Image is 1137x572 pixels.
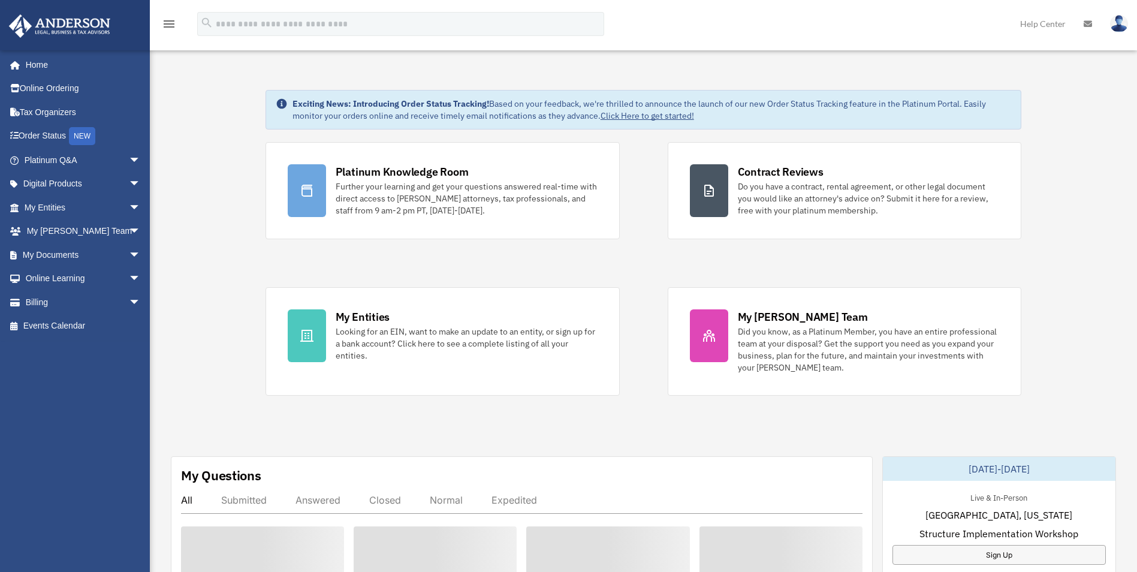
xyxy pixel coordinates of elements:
[8,195,159,219] a: My Entitiesarrow_drop_down
[129,172,153,197] span: arrow_drop_down
[8,290,159,314] a: Billingarrow_drop_down
[336,309,390,324] div: My Entities
[738,326,1000,374] div: Did you know, as a Platinum Member, you have an entire professional team at your disposal? Get th...
[129,219,153,244] span: arrow_drop_down
[8,219,159,243] a: My [PERSON_NAME] Teamarrow_drop_down
[266,287,620,396] a: My Entities Looking for an EIN, want to make an update to an entity, or sign up for a bank accoun...
[129,243,153,267] span: arrow_drop_down
[8,172,159,196] a: Digital Productsarrow_drop_down
[181,466,261,484] div: My Questions
[5,14,114,38] img: Anderson Advisors Platinum Portal
[8,124,159,149] a: Order StatusNEW
[69,127,95,145] div: NEW
[8,148,159,172] a: Platinum Q&Aarrow_drop_down
[292,98,489,109] strong: Exciting News: Introducing Order Status Tracking!
[738,309,868,324] div: My [PERSON_NAME] Team
[8,267,159,291] a: Online Learningarrow_drop_down
[181,494,192,506] div: All
[8,77,159,101] a: Online Ordering
[162,17,176,31] i: menu
[738,164,824,179] div: Contract Reviews
[601,110,694,121] a: Click Here to get started!
[292,98,1012,122] div: Based on your feedback, we're thrilled to announce the launch of our new Order Status Tracking fe...
[336,164,469,179] div: Platinum Knowledge Room
[738,180,1000,216] div: Do you have a contract, rental agreement, or other legal document you would like an attorney's ad...
[295,494,340,506] div: Answered
[961,490,1037,503] div: Live & In-Person
[221,494,267,506] div: Submitted
[430,494,463,506] div: Normal
[8,53,153,77] a: Home
[129,290,153,315] span: arrow_drop_down
[925,508,1072,522] span: [GEOGRAPHIC_DATA], [US_STATE]
[8,314,159,338] a: Events Calendar
[919,526,1078,541] span: Structure Implementation Workshop
[200,16,213,29] i: search
[668,142,1022,239] a: Contract Reviews Do you have a contract, rental agreement, or other legal document you would like...
[8,100,159,124] a: Tax Organizers
[8,243,159,267] a: My Documentsarrow_drop_down
[369,494,401,506] div: Closed
[491,494,537,506] div: Expedited
[266,142,620,239] a: Platinum Knowledge Room Further your learning and get your questions answered real-time with dire...
[129,195,153,220] span: arrow_drop_down
[668,287,1022,396] a: My [PERSON_NAME] Team Did you know, as a Platinum Member, you have an entire professional team at...
[336,326,598,362] div: Looking for an EIN, want to make an update to an entity, or sign up for a bank account? Click her...
[162,21,176,31] a: menu
[892,545,1106,565] a: Sign Up
[1110,15,1128,32] img: User Pic
[883,457,1115,481] div: [DATE]-[DATE]
[129,267,153,291] span: arrow_drop_down
[336,180,598,216] div: Further your learning and get your questions answered real-time with direct access to [PERSON_NAM...
[129,148,153,173] span: arrow_drop_down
